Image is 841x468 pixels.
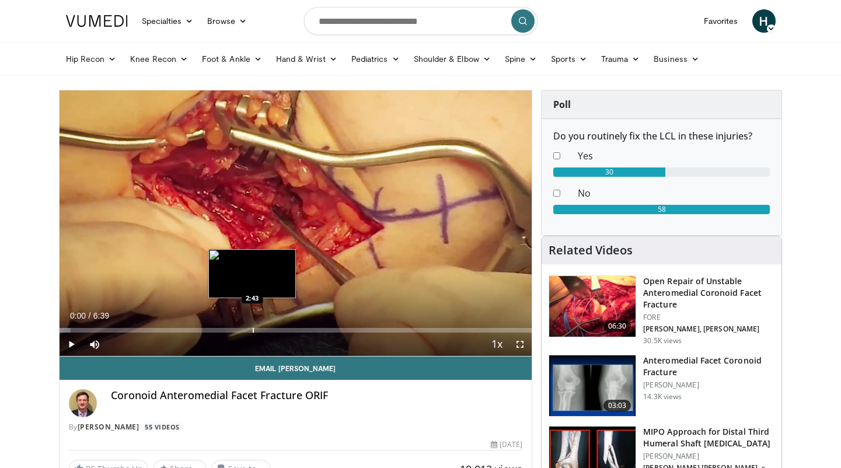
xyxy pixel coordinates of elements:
span: 06:30 [603,320,631,332]
p: FORE [643,313,774,322]
button: Fullscreen [508,333,532,356]
a: Sports [544,47,594,71]
a: Hand & Wrist [269,47,344,71]
button: Mute [83,333,106,356]
video-js: Video Player [60,90,532,357]
p: [PERSON_NAME] [643,380,774,390]
a: Hip Recon [59,47,124,71]
h3: MIPO Approach for Distal Third Humeral Shaft [MEDICAL_DATA] [643,426,774,449]
a: Specialties [135,9,201,33]
a: H [752,9,776,33]
img: Avatar [69,389,97,417]
h3: Open Repair of Unstable Anteromedial Coronoid Facet Fracture [643,275,774,310]
a: Business [647,47,706,71]
a: Trauma [594,47,647,71]
a: Spine [498,47,544,71]
h6: Do you routinely fix the LCL in these injuries? [553,131,770,142]
img: VuMedi Logo [66,15,128,27]
a: [PERSON_NAME] [78,422,139,432]
span: 6:39 [93,311,109,320]
a: Email [PERSON_NAME] [60,357,532,380]
div: Progress Bar [60,328,532,333]
p: 30.5K views [643,336,682,345]
div: 58 [553,205,770,214]
p: [PERSON_NAME], [PERSON_NAME] [643,324,774,334]
img: image.jpeg [208,249,296,298]
dd: No [569,186,779,200]
span: 03:03 [603,400,631,411]
div: By [69,422,523,432]
p: 14.3K views [643,392,682,401]
a: Foot & Ankle [195,47,269,71]
div: [DATE] [491,439,522,450]
a: 03:03 Anteromedial Facet Coronoid Fracture [PERSON_NAME] 14.3K views [549,355,774,417]
dd: Yes [569,149,779,163]
input: Search topics, interventions [304,7,538,35]
a: 55 Videos [141,422,184,432]
button: Playback Rate [485,333,508,356]
a: Favorites [697,9,745,33]
button: Play [60,333,83,356]
a: Browse [200,9,254,33]
a: 06:30 Open Repair of Unstable Anteromedial Coronoid Facet Fracture FORE [PERSON_NAME], [PERSON_NA... [549,275,774,345]
a: Shoulder & Elbow [407,47,498,71]
h3: Anteromedial Facet Coronoid Fracture [643,355,774,378]
p: [PERSON_NAME] [643,452,774,461]
strong: Poll [553,98,571,111]
span: 0:00 [70,311,86,320]
h4: Related Videos [549,243,633,257]
img: 14d700b3-704c-4cc6-afcf-48008ee4a60d.150x105_q85_crop-smart_upscale.jpg [549,276,636,337]
h4: Coronoid Anteromedial Facet Fracture ORIF [111,389,523,402]
span: / [89,311,91,320]
img: 48500_0000_3.png.150x105_q85_crop-smart_upscale.jpg [549,355,636,416]
a: Knee Recon [123,47,195,71]
a: Pediatrics [344,47,407,71]
div: 30 [553,167,665,177]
